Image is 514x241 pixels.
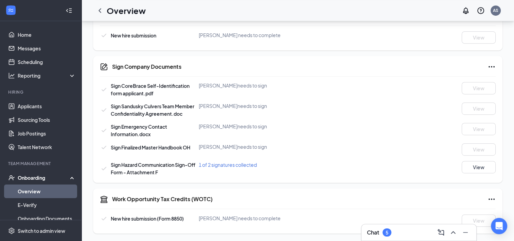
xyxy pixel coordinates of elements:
svg: ChevronUp [449,228,457,237]
svg: CompanyDocumentIcon [100,63,108,71]
svg: WorkstreamLogo [7,7,14,14]
svg: UserCheck [8,174,15,181]
button: View [462,214,496,227]
span: [PERSON_NAME] needs to complete [199,215,281,221]
div: Open Intercom Messenger [491,218,507,234]
div: [PERSON_NAME] needs to sign [199,102,331,109]
a: Job Postings [18,127,76,140]
svg: ComposeMessage [437,228,445,237]
span: New hire submission [111,32,156,38]
a: Overview [18,184,76,198]
div: Switch to admin view [18,227,65,234]
svg: Settings [8,227,15,234]
div: AS [493,7,498,13]
button: ChevronUp [448,227,459,238]
a: Sourcing Tools [18,113,76,127]
span: Sign Hazard Communication Sign-Off Form - Attachment F [111,162,195,175]
a: E-Verify [18,198,76,212]
span: Sign Emergency Contact Information.docx [111,124,167,137]
button: View [462,82,496,94]
button: View [462,102,496,115]
h1: Overview [107,5,146,16]
div: Onboarding [18,174,70,181]
div: [PERSON_NAME] needs to sign [199,123,331,130]
div: 5 [386,230,388,236]
svg: Checkmark [100,85,108,94]
span: Sign Finalized Master Handbook OH [111,144,190,150]
svg: Ellipses [488,63,496,71]
h5: Sign Company Documents [112,63,181,70]
button: View [462,31,496,44]
svg: QuestionInfo [477,6,485,15]
div: [PERSON_NAME] needs to sign [199,143,331,150]
span: Sign CoreBrace Self-Identification form applicant.pdf [111,83,190,96]
svg: Minimize [461,228,469,237]
div: Hiring [8,89,74,95]
button: View [462,143,496,156]
button: Minimize [460,227,471,238]
h5: Work Opportunity Tax Credits (WOTC) [112,195,213,203]
svg: Checkmark [100,214,108,223]
a: Talent Network [18,140,76,154]
span: 1 of 2 signatures collected [199,162,257,168]
svg: Checkmark [100,143,108,151]
div: Team Management [8,161,74,166]
a: Scheduling [18,55,76,69]
svg: Checkmark [100,31,108,39]
span: Sign Sandusky Culvers Team Member Confidentiality Agreement.doc [111,103,194,117]
svg: Analysis [8,72,15,79]
svg: Notifications [462,6,470,15]
svg: Checkmark [100,106,108,114]
svg: ChevronLeft [96,6,104,15]
svg: Checkmark [100,164,108,173]
div: Reporting [18,72,76,79]
button: ComposeMessage [436,227,446,238]
h3: Chat [367,229,379,236]
svg: Collapse [66,7,72,14]
span: New hire submission (Form 8850) [111,215,184,222]
a: Applicants [18,99,76,113]
div: [PERSON_NAME] needs to sign [199,82,331,89]
svg: TaxGovernmentIcon [100,195,108,203]
button: View [462,123,496,135]
a: Messages [18,42,76,55]
svg: Checkmark [100,126,108,134]
span: [PERSON_NAME] needs to complete [199,32,281,38]
a: Onboarding Documents [18,212,76,225]
svg: Ellipses [488,195,496,203]
a: Home [18,28,76,42]
button: View [462,161,496,173]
